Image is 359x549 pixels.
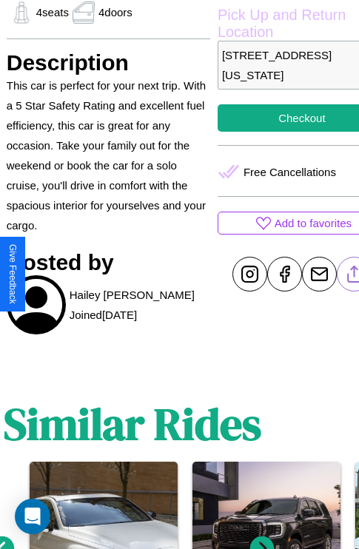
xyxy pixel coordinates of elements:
[275,213,352,233] p: Add to favorites
[98,2,132,22] p: 4 doors
[7,250,210,275] h3: Hosted by
[15,499,50,534] div: Open Intercom Messenger
[7,244,18,304] div: Give Feedback
[4,394,261,454] h1: Similar Rides
[7,75,210,235] p: This car is perfect for your next trip. With a 5 Star Safety Rating and excellent fuel efficiency...
[70,305,137,325] p: Joined [DATE]
[244,162,336,182] p: Free Cancellations
[7,50,210,75] h3: Description
[70,285,195,305] p: Hailey [PERSON_NAME]
[69,1,98,24] img: gas
[7,1,36,24] img: gas
[36,2,69,22] p: 4 seats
